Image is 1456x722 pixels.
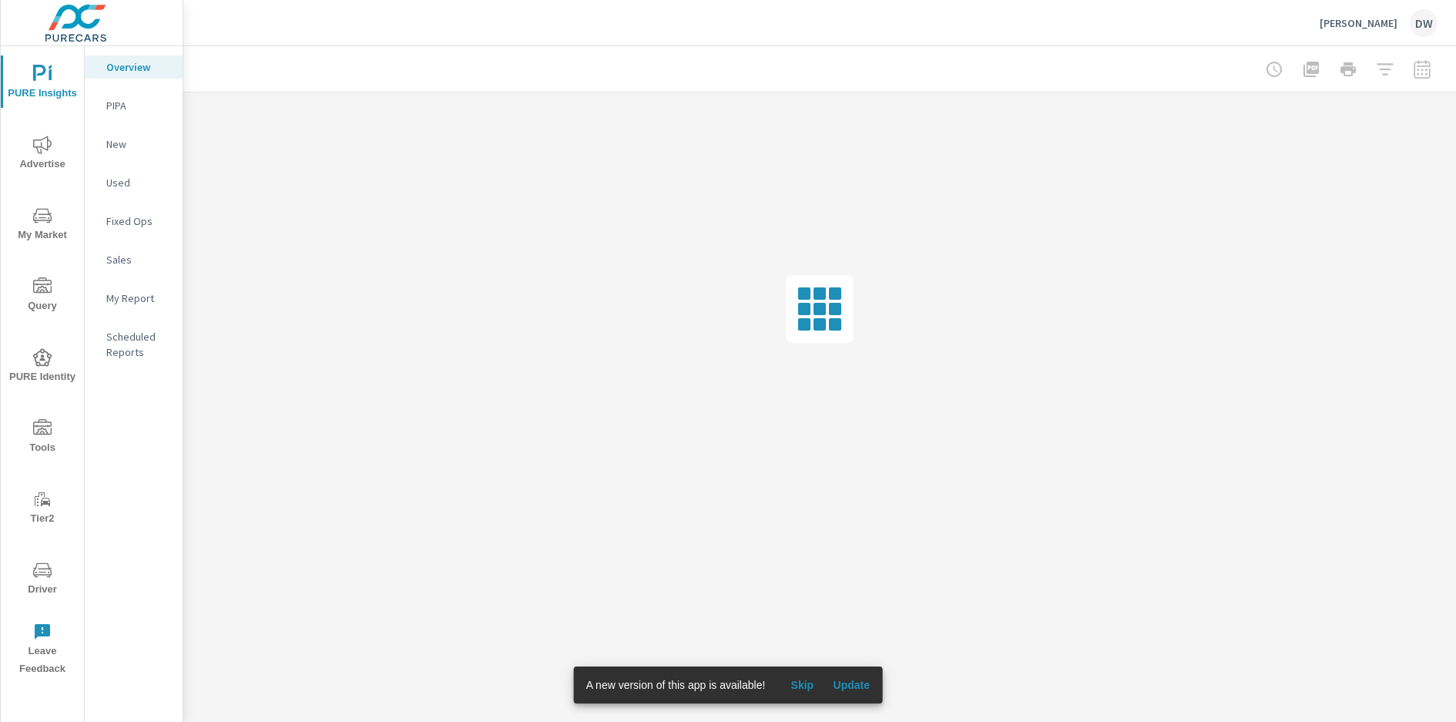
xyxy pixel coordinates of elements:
span: My Market [5,207,79,244]
span: PURE Identity [5,348,79,386]
div: Scheduled Reports [85,325,183,364]
span: Query [5,277,79,315]
p: New [106,136,170,152]
div: Fixed Ops [85,210,183,233]
span: Tools [5,419,79,457]
div: New [85,133,183,156]
p: PIPA [106,98,170,113]
p: Scheduled Reports [106,329,170,360]
span: Advertise [5,136,79,173]
p: [PERSON_NAME] [1320,16,1397,30]
span: Update [833,678,870,692]
p: My Report [106,290,170,306]
div: Sales [85,248,183,271]
span: A new version of this app is available! [586,679,766,691]
span: Leave Feedback [5,623,79,678]
div: Used [85,171,183,194]
span: PURE Insights [5,65,79,102]
button: Skip [777,673,827,697]
div: Overview [85,55,183,79]
p: Sales [106,252,170,267]
p: Overview [106,59,170,75]
span: Skip [783,678,820,692]
button: Update [827,673,876,697]
span: Driver [5,561,79,599]
p: Used [106,175,170,190]
p: Fixed Ops [106,213,170,229]
span: Tier2 [5,490,79,528]
div: My Report [85,287,183,310]
div: DW [1410,9,1438,37]
div: nav menu [1,46,84,684]
div: PIPA [85,94,183,117]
